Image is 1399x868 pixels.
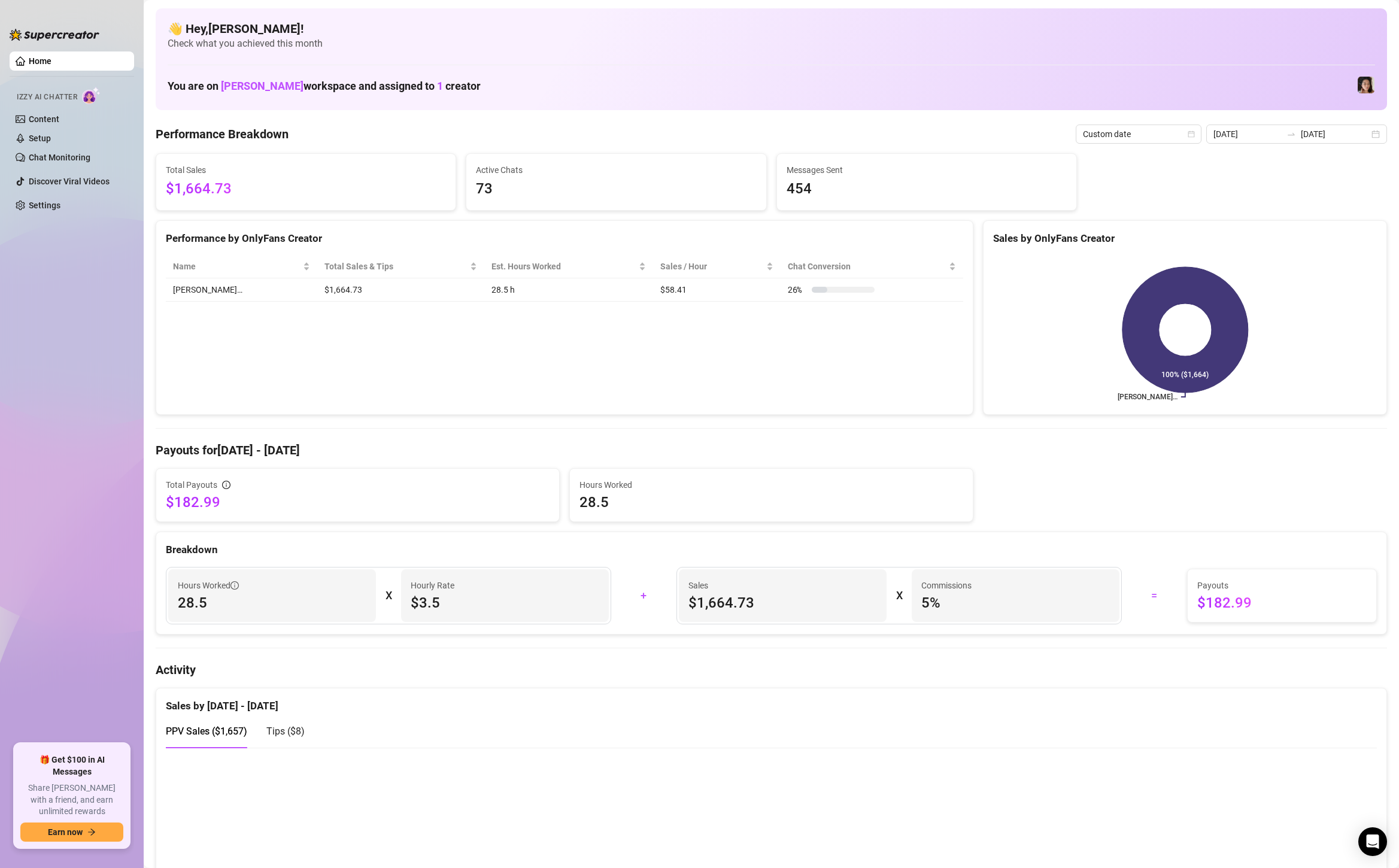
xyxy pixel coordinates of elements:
div: X [896,586,902,605]
td: 28.5 h [484,278,653,302]
span: 🎁 Get $100 in AI Messages [20,754,123,778]
span: 1 [437,80,443,92]
span: arrow-right [87,828,96,836]
a: Setup [29,133,51,143]
button: Earn nowarrow-right [20,823,123,842]
text: [PERSON_NAME]… [1118,393,1178,401]
a: Content [29,114,59,124]
div: Performance by OnlyFans Creator [166,230,963,247]
img: AI Chatter [82,87,101,104]
td: $1,664.73 [317,278,485,302]
h4: 👋 Hey, [PERSON_NAME] ! [168,20,1375,37]
article: Commissions [921,579,972,592]
span: Sales / Hour [660,260,764,273]
input: End date [1301,128,1369,141]
h1: You are on workspace and assigned to creator [168,80,481,93]
span: Hours Worked [579,478,963,491]
div: = [1129,586,1180,605]
div: X [386,586,392,605]
span: Custom date [1083,125,1194,143]
th: Chat Conversion [781,255,963,278]
span: 5 % [921,593,1110,612]
span: Total Sales [166,163,446,177]
span: Messages Sent [787,163,1067,177]
span: Chat Conversion [788,260,946,273]
span: PPV Sales ( $1,657 ) [166,726,247,737]
span: swap-right [1286,129,1296,139]
div: + [618,586,669,605]
span: Total Sales & Tips [324,260,468,273]
th: Name [166,255,317,278]
span: info-circle [230,581,239,590]
span: to [1286,129,1296,139]
span: info-circle [222,481,230,489]
span: Total Payouts [166,478,217,491]
span: 28.5 [579,493,963,512]
article: Hourly Rate [411,579,454,592]
span: Active Chats [476,163,756,177]
span: $1,664.73 [166,178,446,201]
span: $182.99 [166,493,550,512]
span: [PERSON_NAME] [221,80,304,92]
h4: Activity [156,661,1387,678]
span: Share [PERSON_NAME] with a friend, and earn unlimited rewards [20,782,123,818]
span: Izzy AI Chatter [17,92,77,103]
div: Sales by OnlyFans Creator [993,230,1377,247]
span: Earn now [48,827,83,837]
span: 28.5 [178,593,366,612]
img: logo-BBDzfeDw.svg [10,29,99,41]
div: Est. Hours Worked [491,260,636,273]
span: Sales [688,579,877,592]
span: 26 % [788,283,807,296]
span: 73 [476,178,756,201]
img: Luna [1358,77,1374,93]
span: Hours Worked [178,579,239,592]
a: Discover Viral Videos [29,177,110,186]
div: Breakdown [166,542,1377,558]
a: Chat Monitoring [29,153,90,162]
h4: Payouts for [DATE] - [DATE] [156,442,1387,459]
a: Home [29,56,51,66]
span: Check what you achieved this month [168,37,1375,50]
td: [PERSON_NAME]… [166,278,317,302]
span: Payouts [1197,579,1367,592]
th: Sales / Hour [653,255,781,278]
span: calendar [1188,130,1195,138]
span: Name [173,260,301,273]
div: Sales by [DATE] - [DATE] [166,688,1377,714]
span: Tips ( $8 ) [266,726,305,737]
div: Open Intercom Messenger [1358,827,1387,856]
span: $1,664.73 [688,593,877,612]
th: Total Sales & Tips [317,255,485,278]
span: $182.99 [1197,593,1367,612]
span: 454 [787,178,1067,201]
h4: Performance Breakdown [156,126,289,142]
a: Settings [29,201,60,210]
span: $3.5 [411,593,599,612]
td: $58.41 [653,278,781,302]
input: Start date [1213,128,1282,141]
